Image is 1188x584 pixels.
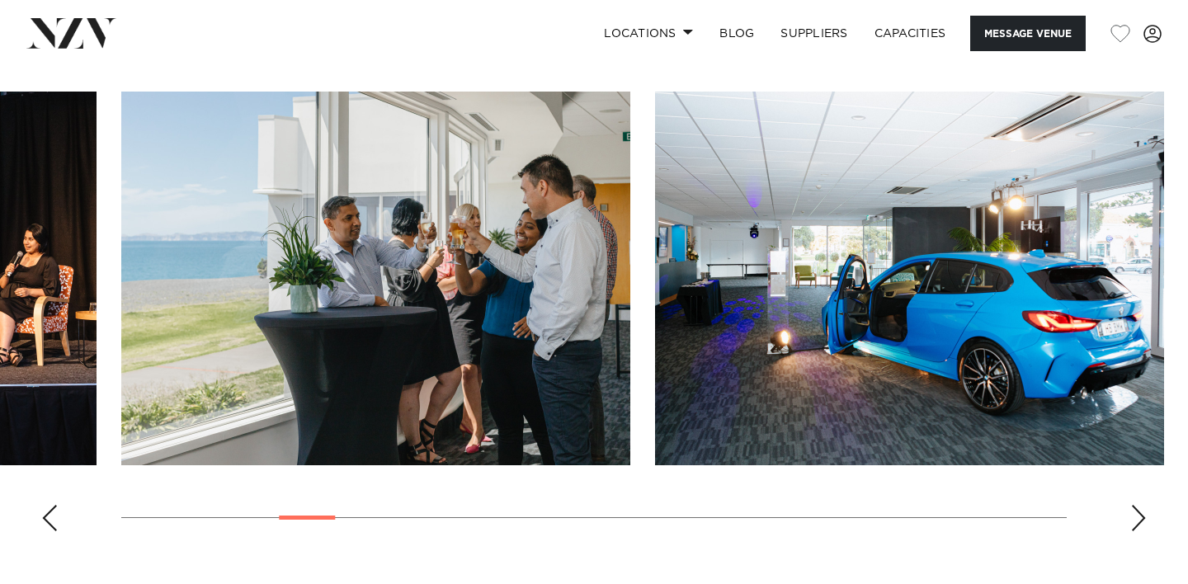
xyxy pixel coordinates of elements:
[970,16,1086,51] button: Message Venue
[591,16,706,51] a: Locations
[655,92,1164,465] swiper-slide: 7 / 30
[861,16,959,51] a: Capacities
[767,16,860,51] a: SUPPLIERS
[706,16,767,51] a: BLOG
[121,92,630,465] swiper-slide: 6 / 30
[26,18,116,48] img: nzv-logo.png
